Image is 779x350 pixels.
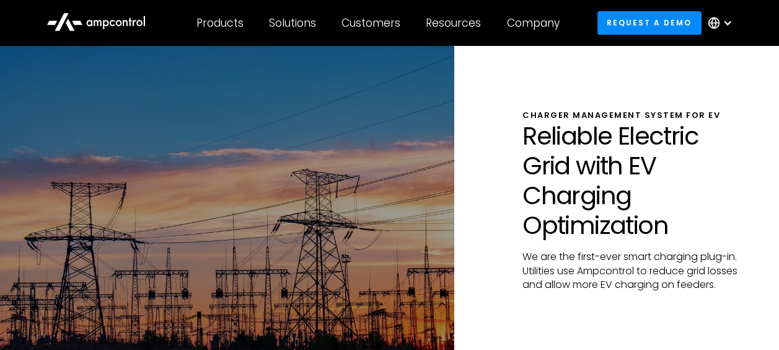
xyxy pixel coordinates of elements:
h1: Reliable Electric Grid with EV Charging Optimization [522,121,748,240]
div: Solutions [269,16,316,30]
p: We are the first-ever smart charging plug-in. Utilities use Ampcontrol to reduce grid losses and ... [522,250,748,292]
div: Company [507,16,560,30]
div: Products [196,16,244,30]
h2: Charger Management System for EV [522,110,748,121]
div: Customers [341,16,400,30]
a: Request a demo [597,11,702,34]
div: Resources [426,16,481,30]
